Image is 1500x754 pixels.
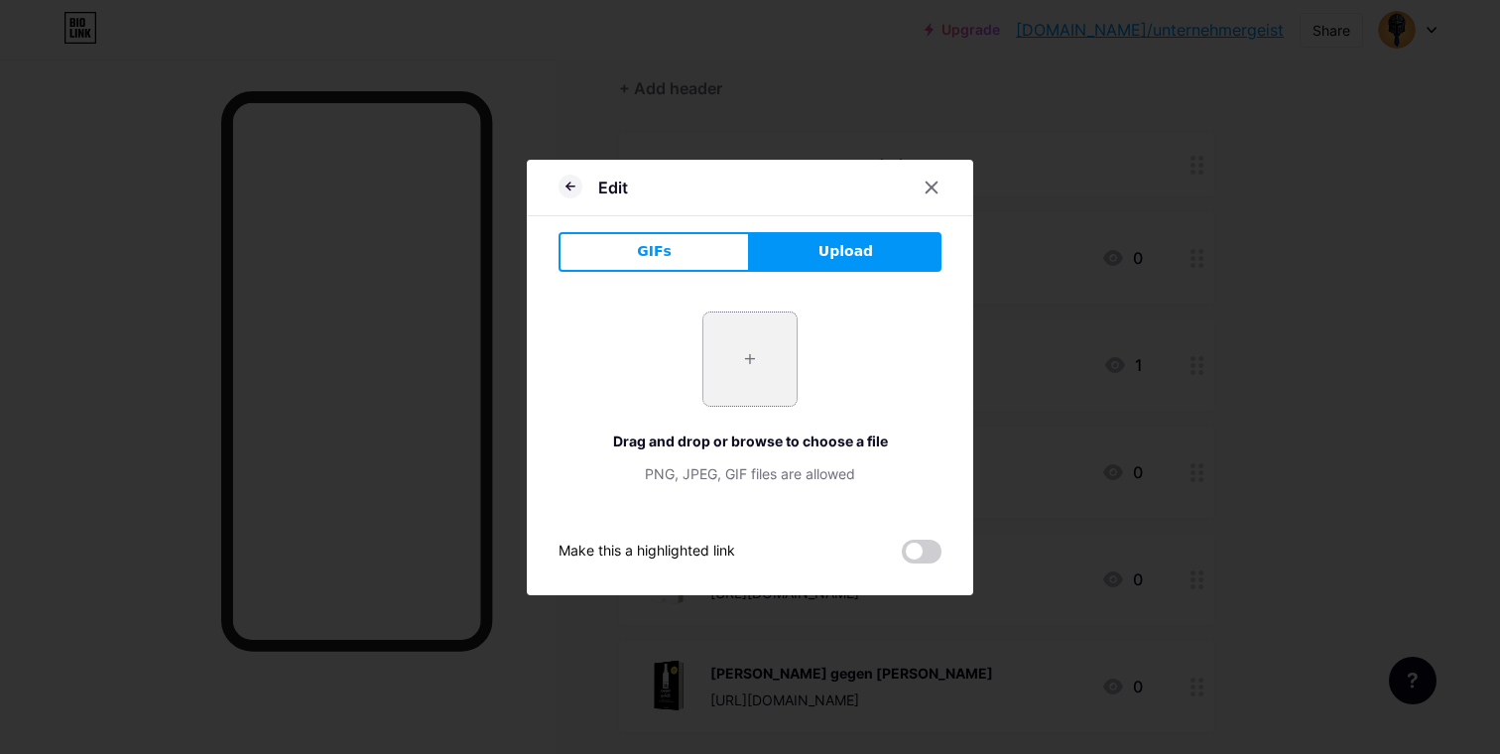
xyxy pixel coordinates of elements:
span: GIFs [637,241,672,262]
span: Upload [818,241,873,262]
div: Drag and drop or browse to choose a file [559,431,941,451]
div: PNG, JPEG, GIF files are allowed [559,463,941,484]
button: GIFs [559,232,750,272]
button: Upload [750,232,941,272]
div: Edit [598,176,628,199]
div: Make this a highlighted link [559,540,735,564]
